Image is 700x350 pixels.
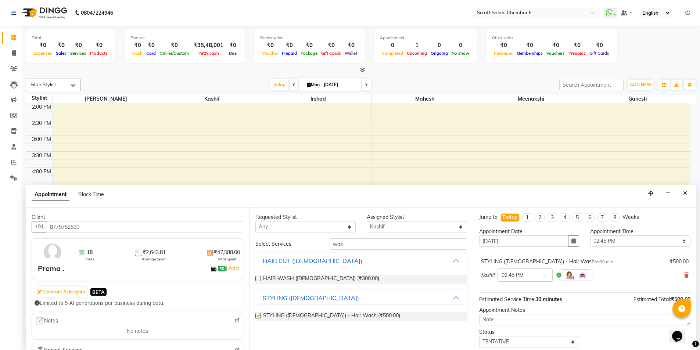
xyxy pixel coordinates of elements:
div: ₹0 [299,41,319,50]
div: 0 [450,41,471,50]
img: Hairdresser.png [565,271,574,279]
div: Appointment Time [590,228,690,235]
div: 0 [380,41,405,50]
div: Client [32,213,243,221]
span: No notes [127,327,148,335]
div: Stylist [26,94,53,102]
span: Products [88,51,110,56]
span: Estimated Service Time: [479,296,535,303]
div: Weeks [622,213,639,221]
li: 3 [548,213,557,222]
button: Generate AI Insights [35,287,87,297]
span: Mahesh [371,94,477,104]
div: Status [479,328,579,336]
span: Kashif [481,271,495,279]
div: ₹0 [144,41,158,50]
span: Kashif [159,94,265,104]
div: Finance [130,35,239,41]
div: ₹0 [54,41,68,50]
div: ₹35,48,001 [191,41,226,50]
div: 2:00 PM [30,103,53,111]
li: 7 [597,213,607,222]
span: Expenses [32,51,54,56]
span: Ongoing [429,51,450,56]
span: 30 min [600,259,613,264]
li: 5 [572,213,582,222]
span: Gift Cards [319,51,343,56]
span: Prepaid [280,51,299,56]
button: Close [680,188,690,199]
div: ₹500.00 [670,258,689,266]
span: | [226,264,240,273]
span: Memberships [515,51,545,56]
li: 2 [535,213,545,222]
input: Search Appointment [559,79,624,90]
div: HAIR CUT ([DEMOGRAPHIC_DATA]) [263,256,362,265]
span: Upcoming [405,51,429,56]
div: STYLING ([DEMOGRAPHIC_DATA]) - Hair Wash [481,258,613,266]
span: ADD NEW [630,82,651,87]
li: 8 [610,213,620,222]
span: Prepaids [567,51,588,56]
input: Search by Name/Mobile/Email/Code [47,221,243,232]
span: Wallet [343,51,359,56]
input: yyyy-mm-dd [479,235,569,247]
span: ₹500.00 [671,296,690,303]
span: BETA [90,288,107,295]
span: ₹2,643.81 [143,249,166,256]
small: for [595,259,613,264]
span: [PERSON_NAME] [53,94,159,104]
span: Cash [130,51,144,56]
span: ₹0 [218,266,226,272]
div: Jump to [479,213,498,221]
div: Limited to 5 AI generations per business during beta. [35,299,240,307]
div: ₹0 [343,41,359,50]
span: Filter Stylist [30,82,56,87]
div: Appointment [380,35,471,41]
li: 4 [560,213,570,222]
span: Total Spent [217,256,237,262]
button: HAIR CUT ([DEMOGRAPHIC_DATA]) [258,254,464,267]
div: ₹0 [545,41,567,50]
div: ₹0 [260,41,280,50]
div: 0 [429,41,450,50]
span: STYLING ([DEMOGRAPHIC_DATA]) - Hair Wash (₹500.00) [263,312,400,321]
div: ₹0 [158,41,191,50]
span: Today [270,79,288,90]
span: Due [227,51,238,56]
div: Assigned Stylist [367,213,467,221]
div: 4:30 PM [30,184,53,192]
div: Prema . [38,263,64,274]
div: Select Services [250,240,324,248]
div: 4:00 PM [30,168,53,176]
div: Appointment Notes [479,306,690,314]
div: Other sales [492,35,611,41]
div: Total [32,35,110,41]
div: ₹0 [567,41,588,50]
span: Petty cash [197,51,221,56]
img: logo [19,3,69,23]
div: ₹0 [32,41,54,50]
span: Notes [35,316,58,326]
div: ₹0 [492,41,515,50]
span: Services [68,51,88,56]
button: STYLING ([DEMOGRAPHIC_DATA]) [258,291,464,304]
span: Mon [305,82,322,87]
span: No show [450,51,471,56]
span: Appointment [32,188,69,201]
span: Vouchers [545,51,567,56]
span: Block Time [78,191,104,198]
span: 30 minutes [535,296,562,303]
span: Package [299,51,319,56]
div: ₹0 [280,41,299,50]
span: Online/Custom [158,51,191,56]
div: ₹0 [226,41,239,50]
div: ₹0 [319,41,343,50]
span: Ganesh [584,94,690,104]
div: Today [502,214,518,221]
div: 3:30 PM [30,152,53,159]
span: Gift Cards [588,51,611,56]
li: 6 [585,213,595,222]
a: Add [227,264,240,273]
span: Meenakshi [478,94,584,104]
